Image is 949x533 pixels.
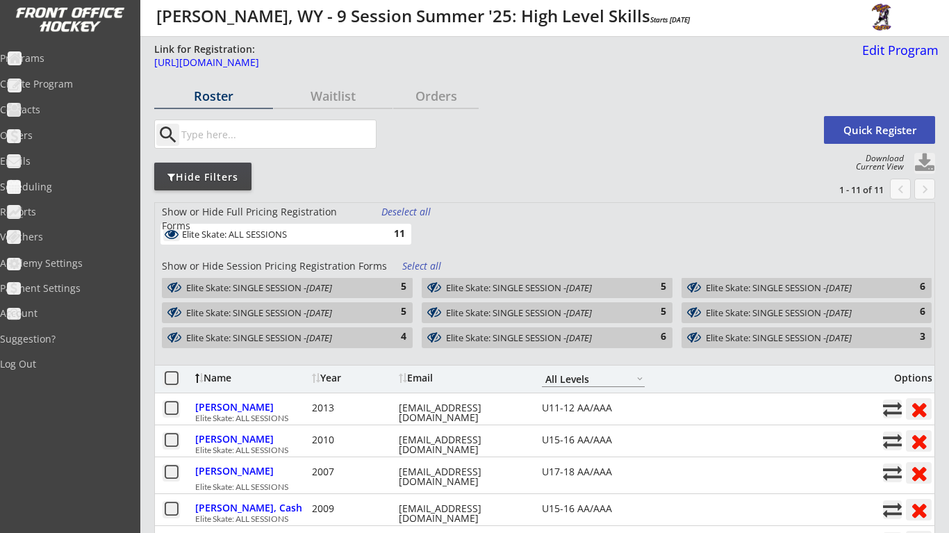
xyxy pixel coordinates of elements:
[706,283,893,293] div: Elite Skate: SINGLE SESSION -
[906,462,932,484] button: Remove from roster (no refund)
[638,280,666,294] div: 5
[906,499,932,520] button: Remove from roster (no refund)
[195,446,875,454] div: Elite Skate: ALL SESSIONS
[186,333,374,343] div: Elite Skate: SINGLE SESSION -
[186,306,374,320] div: Elite Skate: SINGLE SESSION
[377,227,405,241] div: 11
[393,90,479,102] div: Orders
[399,373,524,383] div: Email
[312,373,395,383] div: Year
[811,183,884,196] div: 1 - 11 of 11
[898,280,925,294] div: 6
[195,466,308,476] div: [PERSON_NAME]
[898,305,925,319] div: 6
[826,281,852,294] em: [DATE]
[706,331,893,345] div: Elite Skate: SINGLE SESSION
[195,414,875,423] div: Elite Skate: ALL SESSIONS
[914,153,935,174] button: Click to download full roster. Your browser settings may try to block it, check your security set...
[399,504,524,523] div: [EMAIL_ADDRESS][DOMAIN_NAME]
[379,305,406,319] div: 5
[154,170,251,184] div: Hide Filters
[542,467,645,477] div: U17-18 AA/AAA
[306,281,332,294] em: [DATE]
[906,398,932,420] button: Remove from roster (no refund)
[312,403,395,413] div: 2013
[195,373,308,383] div: Name
[162,259,388,273] div: Show or Hide Session Pricing Registration Forms
[312,467,395,477] div: 2007
[638,330,666,344] div: 6
[706,308,893,318] div: Elite Skate: SINGLE SESSION -
[402,259,454,273] div: Select all
[399,435,524,454] div: [EMAIL_ADDRESS][DOMAIN_NAME]
[566,331,592,344] em: [DATE]
[306,306,332,319] em: [DATE]
[182,229,374,240] div: Elite Skate: ALL SESSIONS
[857,44,939,68] a: Edit Program
[186,283,374,293] div: Elite Skate: SINGLE SESSION -
[312,435,395,445] div: 2010
[162,205,365,232] div: Show or Hide Full Pricing Registration Forms
[312,504,395,514] div: 2009
[883,400,902,418] button: Move player
[883,432,902,450] button: Move player
[186,308,374,318] div: Elite Skate: SINGLE SESSION -
[179,120,376,148] input: Type here...
[274,90,393,102] div: Waitlist
[399,403,524,423] div: [EMAIL_ADDRESS][DOMAIN_NAME]
[446,331,634,345] div: Elite Skate: SINGLE SESSION
[446,306,634,320] div: Elite Skate: SINGLE SESSION
[826,331,852,344] em: [DATE]
[898,330,925,344] div: 3
[446,283,634,293] div: Elite Skate: SINGLE SESSION -
[890,179,911,199] button: chevron_left
[195,402,308,412] div: [PERSON_NAME]
[186,281,374,295] div: Elite Skate: SINGLE SESSION
[883,464,902,482] button: Move player
[379,330,406,344] div: 4
[154,90,273,102] div: Roster
[824,116,935,144] button: Quick Register
[857,44,939,56] div: Edit Program
[195,434,308,444] div: [PERSON_NAME]
[542,435,645,445] div: U15-16 AA/AAA
[446,333,634,343] div: Elite Skate: SINGLE SESSION -
[182,229,374,242] div: Elite Skate: ALL SESSIONS
[381,205,433,219] div: Deselect all
[883,373,932,383] div: Options
[826,306,852,319] em: [DATE]
[195,515,875,523] div: Elite Skate: ALL SESSIONS
[154,58,853,67] div: [URL][DOMAIN_NAME]
[306,331,332,344] em: [DATE]
[195,503,308,513] div: [PERSON_NAME], Cash
[542,403,645,413] div: U11-12 AA/AAA
[542,504,645,514] div: U15-16 AA/AAA
[914,179,935,199] button: keyboard_arrow_right
[186,331,374,345] div: Elite Skate: SINGLE SESSION
[706,333,893,343] div: Elite Skate: SINGLE SESSION -
[446,281,634,295] div: Elite Skate: SINGLE SESSION
[446,308,634,318] div: Elite Skate: SINGLE SESSION -
[706,306,893,320] div: Elite Skate: SINGLE SESSION
[566,306,592,319] em: [DATE]
[379,280,406,294] div: 5
[638,305,666,319] div: 5
[154,42,257,56] div: Link for Registration:
[849,154,904,171] div: Download Current View
[566,281,592,294] em: [DATE]
[195,483,875,491] div: Elite Skate: ALL SESSIONS
[883,500,902,519] button: Move player
[154,58,853,75] a: [URL][DOMAIN_NAME]
[906,430,932,452] button: Remove from roster (no refund)
[650,15,690,24] em: Starts [DATE]
[706,281,893,295] div: Elite Skate: SINGLE SESSION
[399,467,524,486] div: [EMAIL_ADDRESS][DOMAIN_NAME]
[156,124,179,146] button: search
